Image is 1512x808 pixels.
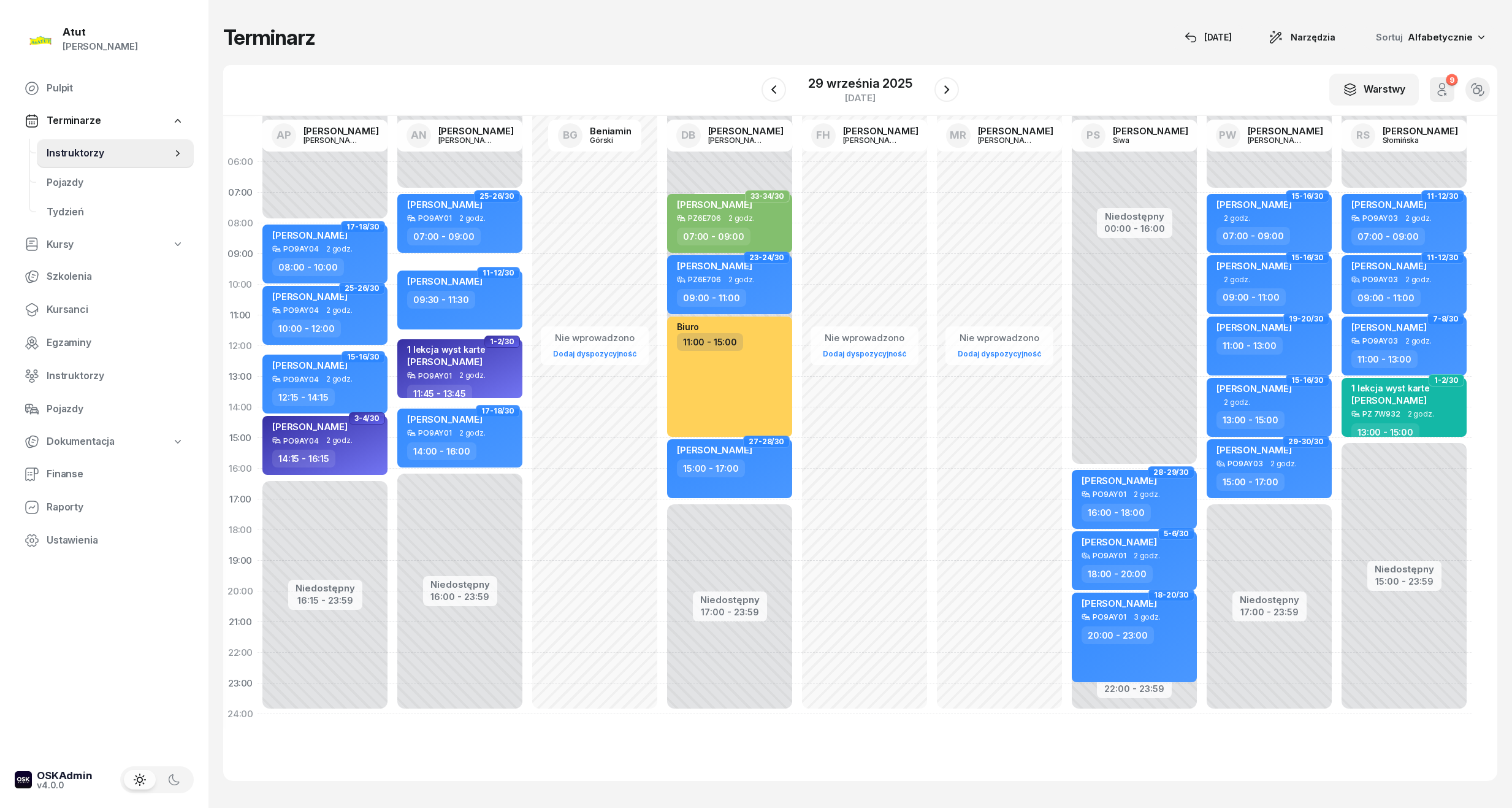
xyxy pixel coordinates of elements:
div: 11:00 [223,300,258,331]
span: 2 godz. [1224,275,1250,283]
div: PO9AY03 [1362,337,1398,345]
div: Siwa [1113,136,1172,144]
span: 15-16/30 [1291,256,1324,259]
div: 24:00 [223,699,258,729]
a: Instruktorzy [37,139,194,168]
a: AN[PERSON_NAME][PERSON_NAME] [397,120,524,152]
button: Niedostępny15:00 - 23:59 [1375,562,1434,589]
div: 1 lekcja wyst karte [407,344,486,355]
div: PO9AY04 [283,306,319,314]
span: Terminarze [47,113,101,129]
span: Egzaminy [47,335,184,351]
span: 15-16/30 [1291,379,1324,382]
a: Dokumentacja [15,428,194,456]
div: PZ6E706 [688,275,721,283]
div: 08:00 [223,208,258,239]
span: [PERSON_NAME] [407,275,483,287]
span: [PERSON_NAME] [677,199,752,210]
button: Niedostępny17:00 - 23:59 [1240,593,1299,620]
div: [PERSON_NAME] [1383,126,1458,136]
div: v4.0.0 [37,781,93,790]
div: 21:00 [223,607,258,637]
div: Biuro [677,321,699,332]
button: [DATE] [1174,25,1243,50]
span: [PERSON_NAME] [1216,383,1292,394]
span: [PERSON_NAME] [1216,260,1292,272]
span: 18-20/30 [1154,594,1189,596]
span: [PERSON_NAME] [272,360,348,371]
div: 20:00 [223,576,258,607]
a: DB[PERSON_NAME][PERSON_NAME] [666,120,793,152]
span: [PERSON_NAME] [1216,321,1292,333]
span: [PERSON_NAME] [272,421,348,433]
a: Dodaj dyspozycyjność [953,347,1046,361]
div: PO9AY01 [1093,490,1126,498]
div: [PERSON_NAME] [304,126,379,136]
span: DB [681,130,695,140]
span: BG [563,130,578,140]
div: Słomińska [1383,136,1441,144]
button: Niedostępny17:00 - 23:59 [700,593,760,620]
div: 16:15 - 23:59 [296,593,355,606]
span: 23-24/30 [749,256,784,259]
a: Egzaminy [15,328,194,358]
span: Dokumentacja [47,434,115,450]
span: 2 godz. [728,214,755,223]
div: [PERSON_NAME] [708,136,767,144]
div: 15:00 - 17:00 [1216,473,1285,491]
div: 15:00 [223,423,258,453]
div: OSKAdmin [37,771,93,781]
div: PO9AY04 [283,437,319,445]
a: Raporty [15,493,194,522]
div: 07:00 [223,177,258,208]
span: [PERSON_NAME] [272,291,348,302]
div: 00:00 - 16:00 [1104,221,1165,234]
a: Finanse [15,460,194,489]
div: PO9AY04 [283,375,319,383]
span: [PERSON_NAME] [407,414,483,425]
div: 14:15 - 16:15 [272,450,335,467]
div: 09:00 - 11:00 [1351,289,1421,307]
button: Warstwy [1329,74,1419,106]
div: Niedostępny [1240,595,1299,604]
div: 06:00 [223,147,258,177]
div: [PERSON_NAME] [978,136,1037,144]
div: [PERSON_NAME] [843,136,902,144]
div: 17:00 [223,484,258,515]
div: PO9AY04 [283,245,319,253]
a: Tydzień [37,198,194,227]
span: 3-4/30 [354,417,380,420]
span: 19-20/30 [1289,318,1324,320]
div: [PERSON_NAME] [843,126,918,136]
a: Terminarze [15,107,194,135]
span: [PERSON_NAME] [1216,444,1292,456]
div: 18:00 - 20:00 [1082,565,1153,583]
span: 11-12/30 [1427,195,1459,198]
span: 28-29/30 [1153,471,1189,474]
span: 2 godz. [1405,337,1432,345]
a: Instruktorzy [15,361,194,391]
div: 17:00 - 23:59 [1240,604,1299,617]
div: [PERSON_NAME] [978,126,1053,136]
span: Raporty [47,499,184,515]
div: 14:00 - 16:00 [407,442,476,460]
div: [DATE] [808,93,912,102]
div: PZ6E706 [688,214,721,222]
div: 07:00 - 09:00 [1216,227,1290,245]
div: 07:00 - 09:00 [1351,228,1425,245]
span: 15-16/30 [347,356,380,358]
div: 16:00 - 18:00 [1082,504,1151,521]
div: [PERSON_NAME] [1248,126,1323,136]
div: 10:00 - 12:00 [272,320,341,337]
span: PS [1086,130,1100,140]
span: 2 godz. [1224,398,1250,406]
div: Nie wprowadzono [548,330,641,346]
span: Pojazdy [47,401,184,417]
span: [PERSON_NAME] [1216,199,1292,210]
span: [PERSON_NAME] [407,199,483,210]
div: [PERSON_NAME] [438,136,497,144]
a: Szkolenia [15,262,194,291]
div: Atut [63,27,138,37]
a: Pojazdy [15,394,194,424]
div: 19:00 [223,545,258,576]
